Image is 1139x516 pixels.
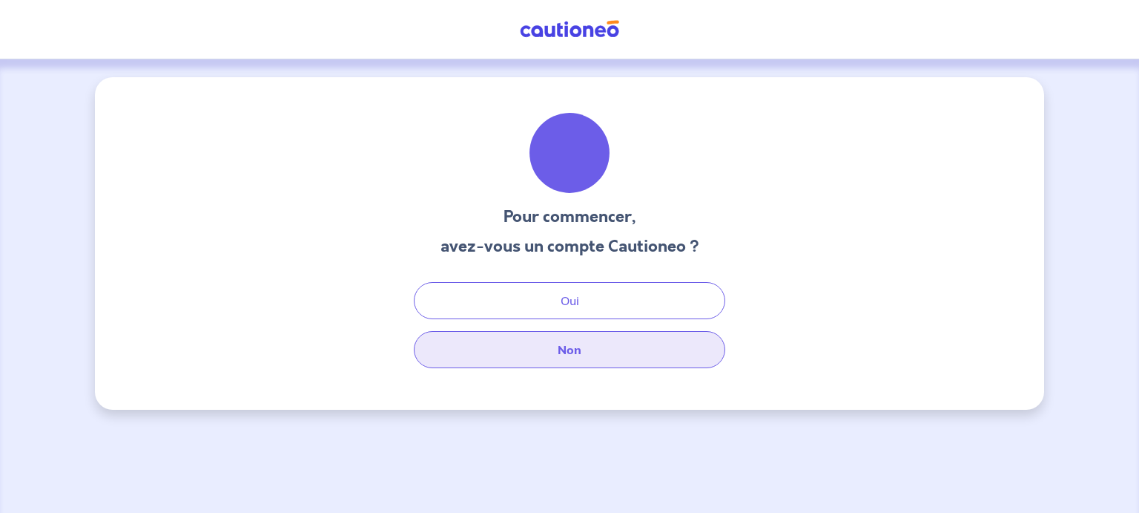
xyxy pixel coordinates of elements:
[414,331,725,368] button: Non
[529,113,610,193] img: illu_welcome.svg
[440,205,699,229] h3: Pour commencer,
[440,235,699,258] h3: avez-vous un compte Cautioneo ?
[414,282,725,319] button: Oui
[514,20,625,39] img: Cautioneo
